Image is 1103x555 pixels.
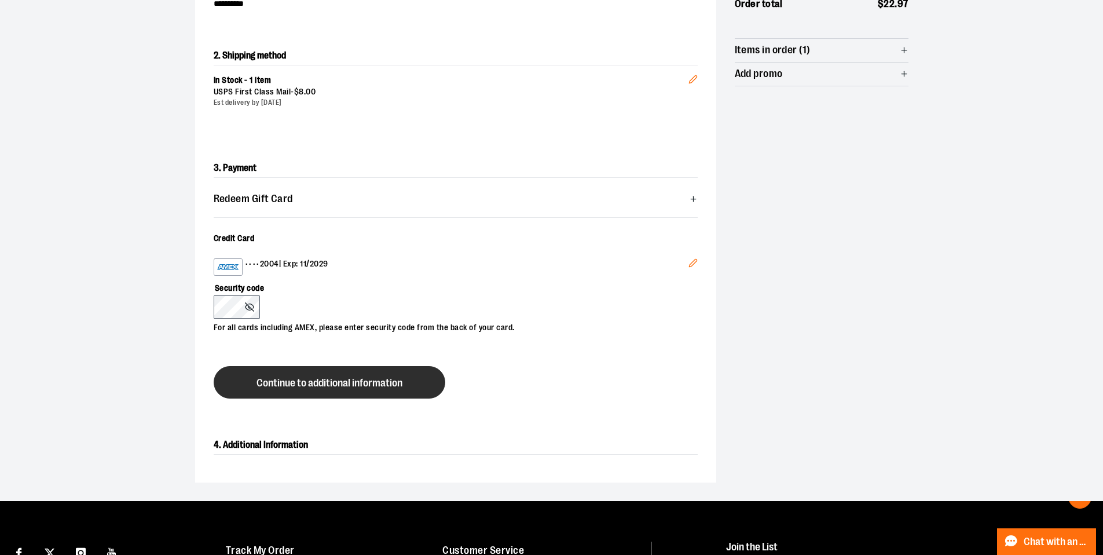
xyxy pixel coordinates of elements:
span: Continue to additional information [256,378,402,389]
h2: 2. Shipping method [214,46,698,65]
span: $ [294,87,299,96]
h2: 3. Payment [214,159,698,178]
button: Chat with an Expert [997,528,1097,555]
div: •••• 2004 | Exp: 11/2029 [214,258,688,276]
span: 00 [306,87,316,96]
span: 8 [299,87,304,96]
div: USPS First Class Mail - [214,86,688,98]
button: Edit [679,56,707,97]
button: Continue to additional information [214,366,445,399]
button: Items in order (1) [735,39,908,62]
span: Redeem Gift Card [214,193,293,205]
p: For all cards including AMEX, please enter security code from the back of your card. [214,319,686,334]
div: Est delivery by [DATE] [214,98,688,108]
button: Redeem Gift Card [214,187,698,210]
button: Edit [679,249,707,280]
span: Add promo [735,68,783,79]
label: Security code [214,276,686,295]
span: Items in order (1) [735,45,811,56]
span: Chat with an Expert [1024,536,1089,547]
span: . [304,87,306,96]
span: Credit Card [214,233,255,243]
div: In Stock - 1 item [214,75,688,86]
img: American Express card example showing the 15-digit card number [217,260,240,274]
h2: 4. Additional Information [214,436,698,455]
button: Add promo [735,63,908,86]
